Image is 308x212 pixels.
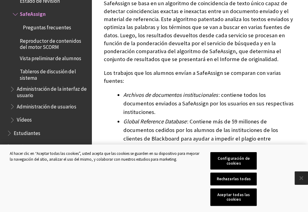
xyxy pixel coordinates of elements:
[295,171,308,185] button: Cerrar
[14,141,33,150] span: Profesor
[210,188,256,206] button: Aceptar todas las cookies
[104,69,296,85] p: Los trabajos que los alumnos envían a SafeAssign se comparan con varias fuentes:
[210,173,256,185] button: Rechazarlas todas
[14,128,40,136] span: Estudiantes
[20,53,81,61] span: Vista preliminar de alumnos
[20,36,87,50] span: Reproductor de contenidos del motor SCORM
[17,101,76,110] span: Administración de usuarios
[17,84,87,98] span: Administración de la interfaz de usuario
[10,151,201,163] div: Al hacer clic en “Aceptar todas las cookies”, usted acepta que las cookies se guarden en su dispo...
[123,91,218,98] span: Archivos de documentos institucionales
[23,22,71,31] span: Preguntas frecuentes
[20,9,46,17] span: SafeAssign
[123,118,187,125] span: Global Reference Database
[17,115,32,123] span: Vídeos
[210,152,256,170] button: Configuración de cookies
[123,91,296,116] li: : contiene todos los documentos enviados a SafeAssign por los usuarios en sus respectivas institu...
[20,67,87,81] span: Tableros de discusión del sistema
[123,117,296,152] li: : Contiene más de 59 millones de documentos cedidos por los alumnos de las instituciones de los c...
